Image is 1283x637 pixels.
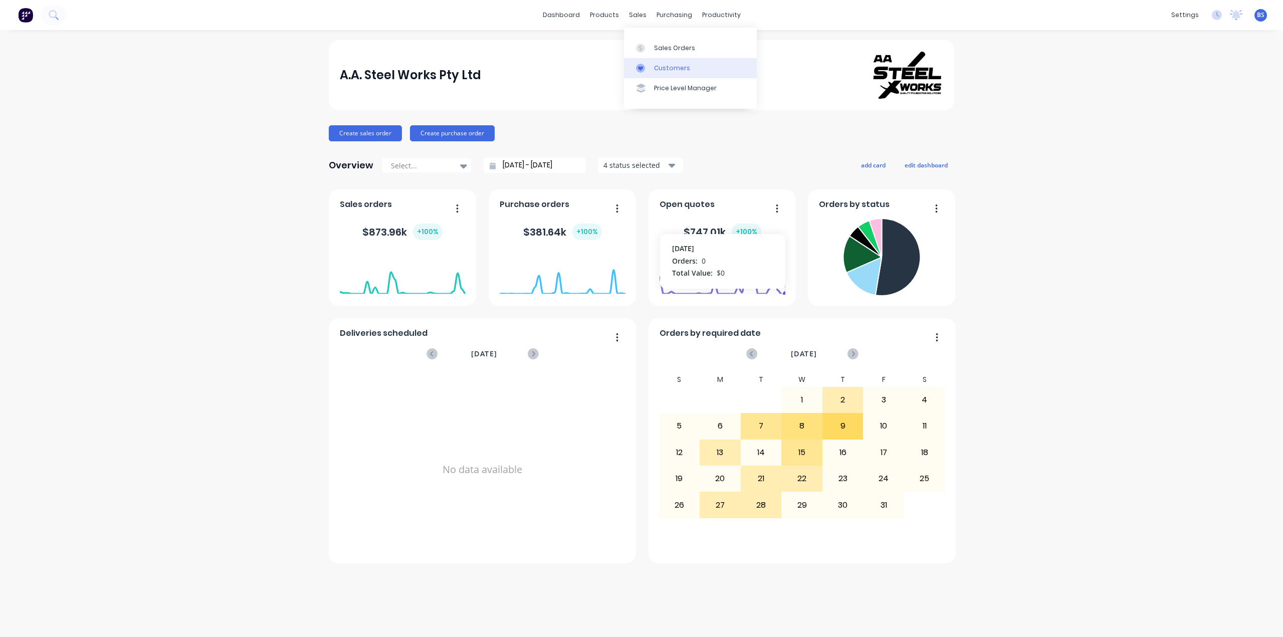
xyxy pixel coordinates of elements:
div: 26 [660,492,700,517]
div: 6 [700,413,740,439]
div: 25 [905,466,945,491]
a: Price Level Manager [624,78,757,98]
div: sales [624,8,652,23]
div: 5 [660,413,700,439]
div: 13 [700,440,740,465]
div: $ 873.96k [362,224,443,240]
div: $ 381.64k [523,224,602,240]
button: edit dashboard [898,158,954,171]
div: 9 [823,413,863,439]
button: Create purchase order [410,125,495,141]
div: F [863,372,904,387]
div: 3 [864,387,904,412]
div: 29 [782,492,822,517]
div: 28 [741,492,781,517]
div: 15 [782,440,822,465]
div: productivity [697,8,746,23]
div: 4 [905,387,945,412]
div: 11 [905,413,945,439]
div: 22 [782,466,822,491]
div: 24 [864,466,904,491]
div: 14 [741,440,781,465]
div: 16 [823,440,863,465]
a: Customers [624,58,757,78]
div: T [822,372,864,387]
div: purchasing [652,8,697,23]
div: 21 [741,466,781,491]
div: settings [1166,8,1204,23]
div: products [585,8,624,23]
div: 8 [782,413,822,439]
div: A.A. Steel Works Pty Ltd [340,65,481,85]
a: Sales Orders [624,38,757,58]
div: 17 [864,440,904,465]
button: 4 status selected [598,158,683,173]
div: + 100 % [413,224,443,240]
span: [DATE] [471,348,497,359]
div: 19 [660,466,700,491]
div: S [659,372,700,387]
div: + 100 % [572,224,602,240]
div: 2 [823,387,863,412]
div: Price Level Manager [654,84,717,93]
div: W [781,372,822,387]
div: 1 [782,387,822,412]
span: Sales orders [340,198,392,210]
div: 20 [700,466,740,491]
div: Customers [654,64,690,73]
div: 12 [660,440,700,465]
button: Create sales order [329,125,402,141]
span: Deliveries scheduled [340,327,427,339]
div: 31 [864,492,904,517]
a: dashboard [538,8,585,23]
div: 10 [864,413,904,439]
img: Factory [18,8,33,23]
div: Overview [329,155,373,175]
div: + 100 % [732,224,761,240]
div: 23 [823,466,863,491]
span: [DATE] [791,348,817,359]
div: Sales Orders [654,44,695,53]
img: A.A. Steel Works Pty Ltd [873,52,943,99]
div: 30 [823,492,863,517]
div: 4 status selected [603,160,667,170]
span: Purchase orders [500,198,569,210]
div: No data available [340,372,625,567]
span: Open quotes [660,198,715,210]
div: 27 [700,492,740,517]
div: T [741,372,782,387]
div: 7 [741,413,781,439]
span: BS [1257,11,1264,20]
span: Orders by status [819,198,890,210]
div: 18 [905,440,945,465]
div: S [904,372,945,387]
div: $ 747.01k [684,224,761,240]
button: add card [854,158,892,171]
div: M [700,372,741,387]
